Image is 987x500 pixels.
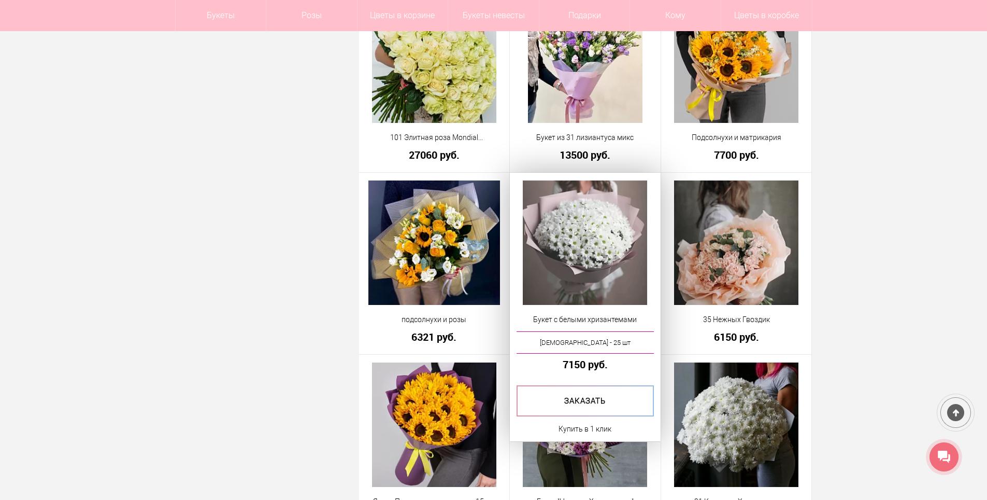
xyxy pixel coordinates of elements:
[668,149,805,160] a: 7700 руб.
[517,359,654,370] a: 7150 руб.
[368,180,500,305] img: подсолнухи и розы
[668,314,805,325] a: 35 Нежных Гвоздик
[517,149,654,160] a: 13500 руб.
[517,132,654,143] a: Букет из 31 лизиантуса микс
[366,149,503,160] a: 27060 руб.
[366,132,503,143] a: 101 Элитная роза Mondial ([GEOGRAPHIC_DATA])
[517,331,654,354] a: [DEMOGRAPHIC_DATA] - 25 шт
[559,423,611,435] a: Купить в 1 клик
[372,363,496,487] img: Яркие Подсолнухи в упаковке 15 шт
[668,132,805,143] a: Подсолнухи и матрикария
[366,331,503,342] a: 6321 руб.
[366,314,503,325] a: подсолнухи и розы
[517,314,654,325] a: Букет с белыми хризантемами
[674,180,798,305] img: 35 Нежных Гвоздик
[674,363,798,487] img: 31 Кустовая Хризантема
[668,331,805,342] a: 6150 руб.
[523,180,647,305] img: Букет с белыми хризантемами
